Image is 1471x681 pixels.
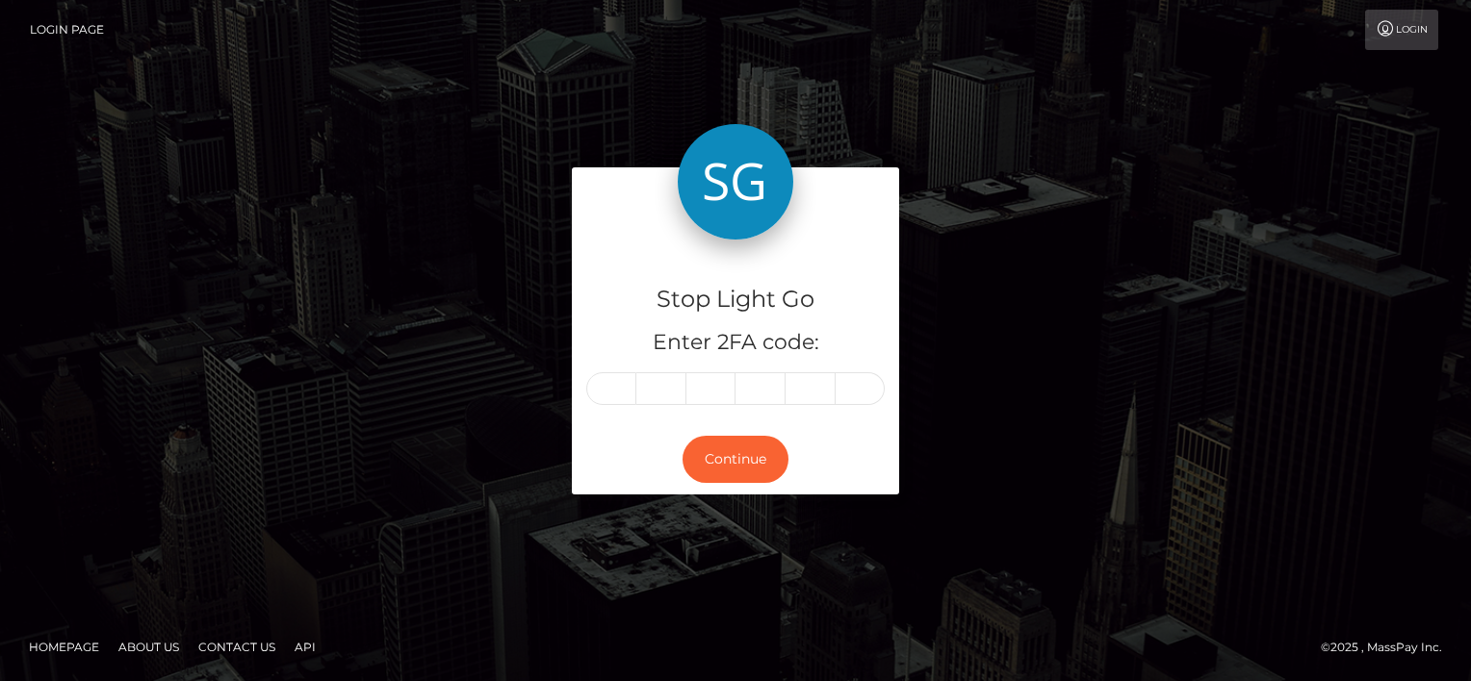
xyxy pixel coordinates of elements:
[683,436,788,483] button: Continue
[30,10,104,50] a: Login Page
[111,632,187,662] a: About Us
[287,632,323,662] a: API
[1321,637,1457,658] div: © 2025 , MassPay Inc.
[586,283,885,316] h4: Stop Light Go
[1365,10,1438,50] a: Login
[191,632,283,662] a: Contact Us
[678,124,793,240] img: Stop Light Go
[586,328,885,358] h5: Enter 2FA code:
[21,632,107,662] a: Homepage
